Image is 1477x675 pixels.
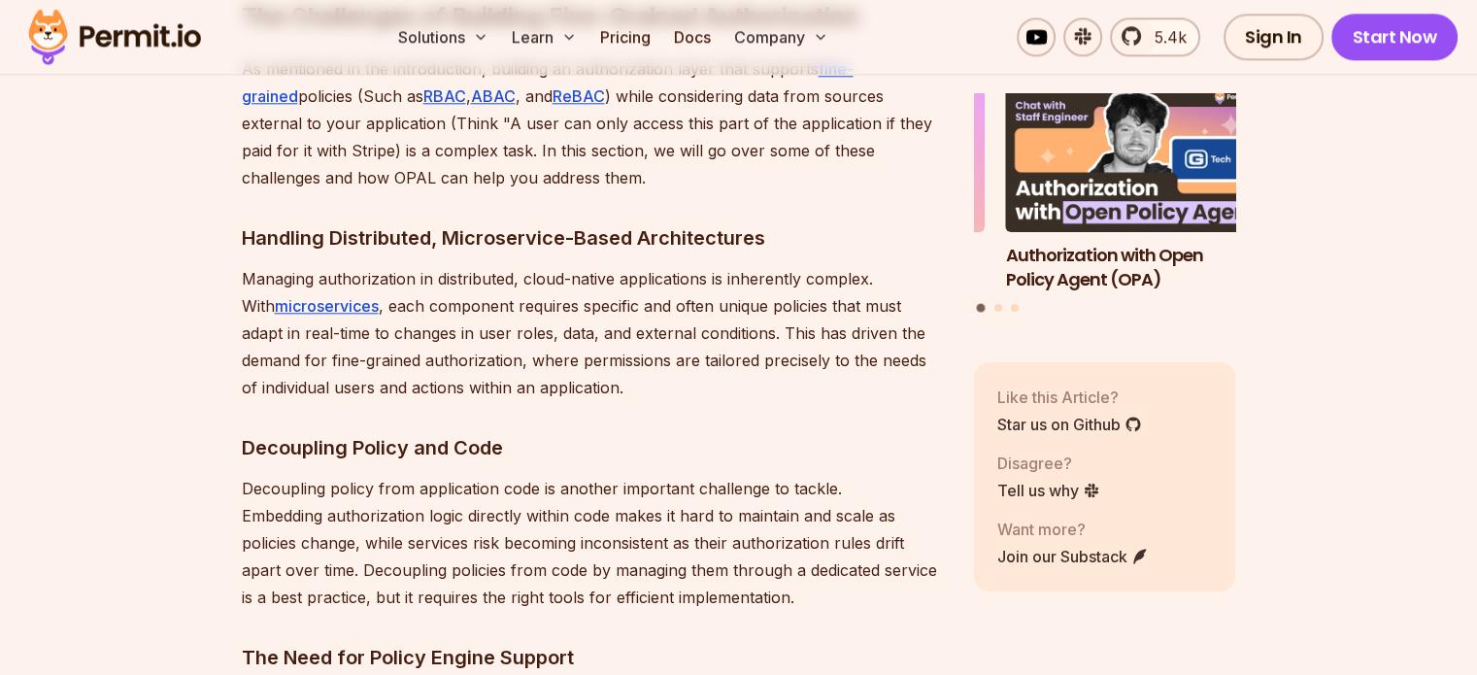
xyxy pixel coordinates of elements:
[242,265,943,401] p: Managing authorization in distributed, cloud-native applications is inherently complex. With , ea...
[242,59,854,106] a: fine-grained
[974,85,1236,316] div: Posts
[1331,14,1459,60] a: Start Now
[726,17,836,56] button: Company
[722,85,985,233] img: Policy Engine Showdown - OPA vs. OpenFGA vs. Cedar
[666,17,719,56] a: Docs
[977,304,986,313] button: Go to slide 1
[19,4,210,70] img: Permit logo
[1006,85,1268,292] li: 1 of 3
[997,479,1100,502] a: Tell us why
[553,86,605,106] a: ReBAC
[1110,17,1200,56] a: 5.4k
[722,85,985,292] li: 3 of 3
[1006,85,1268,292] a: Authorization with Open Policy Agent (OPA)Authorization with Open Policy Agent (OPA)
[1006,244,1268,292] h3: Authorization with Open Policy Agent (OPA)
[994,305,1002,313] button: Go to slide 2
[242,475,943,611] p: Decoupling policy from application code is another important challenge to tackle. Embedding autho...
[242,642,943,673] h3: The Need for Policy Engine Support
[997,452,1100,475] p: Disagree?
[471,86,516,106] a: ABAC
[997,413,1142,436] a: Star us on Github
[1143,25,1187,49] span: 5.4k
[1224,14,1324,60] a: Sign In
[275,296,379,316] a: microservices
[242,55,943,191] p: As mentioned in the introduction, building an authorization layer that supports policies (Such as...
[242,222,943,253] h3: Handling Distributed, Microservice-Based Architectures
[504,17,585,56] button: Learn
[1006,85,1268,233] img: Authorization with Open Policy Agent (OPA)
[997,518,1149,541] p: Want more?
[997,386,1142,409] p: Like this Article?
[242,432,943,463] h3: Decoupling Policy and Code
[423,86,466,106] a: RBAC
[592,17,658,56] a: Pricing
[722,244,985,292] h3: Policy Engine Showdown - OPA vs. OpenFGA vs. Cedar
[1011,305,1019,313] button: Go to slide 3
[997,545,1149,568] a: Join our Substack
[390,17,496,56] button: Solutions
